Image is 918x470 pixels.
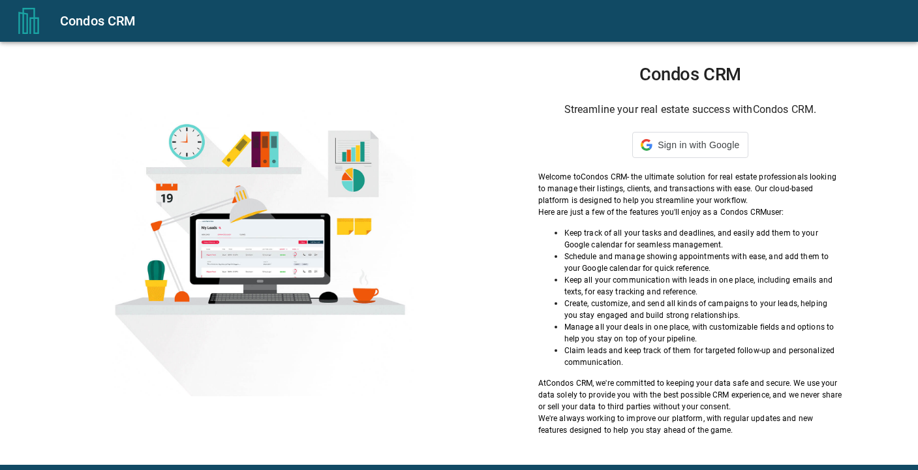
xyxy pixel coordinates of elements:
[538,413,842,436] p: We're always working to improve our platform, with regular updates and new features designed to h...
[564,345,842,368] p: Claim leads and keep track of them for targeted follow-up and personalized communication.
[538,377,842,413] p: At Condos CRM , we're committed to keeping your data safe and secure. We use your data solely to ...
[564,321,842,345] p: Manage all your deals in one place, with customizable fields and options to help you stay on top ...
[632,132,748,158] div: Sign in with Google
[658,140,739,150] span: Sign in with Google
[538,206,842,218] p: Here are just a few of the features you'll enjoy as a Condos CRM user:
[538,64,842,85] h1: Condos CRM
[60,10,902,31] div: Condos CRM
[564,274,842,298] p: Keep all your communication with leads in one place, including emails and texts, for easy trackin...
[564,298,842,321] p: Create, customize, and send all kinds of campaigns to your leads, helping you stay engaged and bu...
[564,251,842,274] p: Schedule and manage showing appointments with ease, and add them to your Google calendar for quic...
[538,101,842,119] h6: Streamline your real estate success with Condos CRM .
[538,171,842,206] p: Welcome to Condos CRM - the ultimate solution for real estate professionals looking to manage the...
[564,227,842,251] p: Keep track of all your tasks and deadlines, and easily add them to your Google calendar for seaml...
